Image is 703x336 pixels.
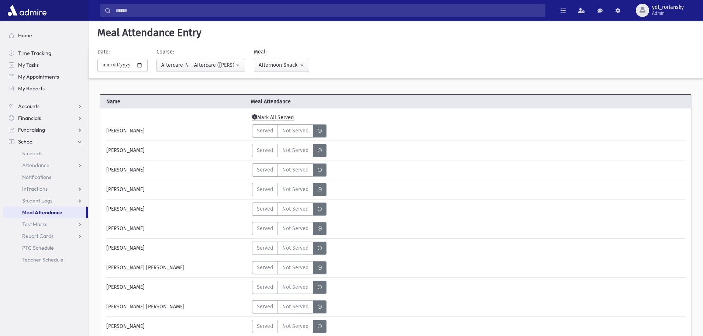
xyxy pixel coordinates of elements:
span: Home [18,32,32,39]
span: Financials [18,115,41,121]
div: MeaStatus [252,183,327,196]
div: Aftercare-N - Aftercare ([PERSON_NAME] [PERSON_NAME]) [161,61,234,69]
input: Search [111,4,545,17]
div: Afternoon Snack [259,61,299,69]
a: Fundraising [3,124,88,136]
h5: Meal Attendance Entry [94,27,697,39]
span: Student Logs [22,197,52,204]
div: MeaStatus [252,261,327,274]
div: MeaStatus [252,202,327,216]
span: Served [257,205,273,213]
span: [PERSON_NAME] [PERSON_NAME] [106,264,185,271]
span: Not Served [282,205,309,213]
span: Not Served [282,283,309,291]
span: Served [257,303,273,311]
a: My Appointments [3,71,88,83]
div: MeaStatus [252,281,327,294]
span: Fundraising [18,127,45,133]
span: Time Tracking [18,50,51,56]
span: Served [257,225,273,232]
span: Served [257,146,273,154]
a: Meal Attendance [3,207,86,218]
span: Meal Attendance [22,209,62,216]
span: Teacher Schedule [22,256,63,263]
a: Student Logs [3,195,88,207]
span: [PERSON_NAME] [106,283,145,291]
span: My Reports [18,85,45,92]
span: [PERSON_NAME] [106,166,145,174]
div: MeaStatus [252,124,327,138]
span: Admin [652,10,684,16]
a: My Tasks [3,59,88,71]
a: Teacher Schedule [3,254,88,266]
span: My Appointments [18,73,59,80]
span: Served [257,283,273,291]
a: Test Marks [3,218,88,230]
a: Time Tracking [3,47,88,59]
div: MeaStatus [252,300,327,314]
span: Attendance [22,162,49,169]
a: School [3,136,88,148]
button: Aftercare-N - Aftercare (Morah Chana R. Nusbaum) [156,59,245,72]
span: Not Served [282,322,309,330]
span: [PERSON_NAME] [106,225,145,232]
span: [PERSON_NAME] [PERSON_NAME] [106,303,185,311]
span: Not Served [282,146,309,154]
span: School [18,138,34,145]
span: [PERSON_NAME] [106,322,145,330]
span: [PERSON_NAME] [106,146,145,154]
span: Not Served [282,166,309,174]
span: Not Served [282,127,309,135]
a: Report Cards [3,230,88,242]
div: MeaStatus [252,163,327,177]
span: Infractions [22,186,48,192]
a: Attendance [3,159,88,171]
button: Afternoon Snack [254,59,309,72]
img: AdmirePro [6,3,48,18]
span: Not Served [282,303,309,311]
span: Students [22,150,42,157]
span: Mark All Served [252,114,294,121]
span: Test Marks [22,221,47,228]
a: Notifications [3,171,88,183]
span: Not Served [282,264,309,271]
span: [PERSON_NAME] [106,127,145,135]
a: Accounts [3,100,88,112]
div: MeaStatus [252,222,327,235]
span: [PERSON_NAME] [106,186,145,193]
span: Served [257,322,273,330]
label: Course: [156,48,174,56]
span: ydt_rorlansky [652,4,684,10]
span: Meal Attendance [248,98,396,105]
span: Not Served [282,244,309,252]
span: Report Cards [22,233,54,239]
span: Not Served [282,186,309,193]
span: Served [257,186,273,193]
span: Not Served [282,225,309,232]
a: Financials [3,112,88,124]
a: Infractions [3,183,88,195]
span: Name [100,98,248,105]
span: Served [257,127,273,135]
a: My Reports [3,83,88,94]
a: Home [3,30,88,41]
div: MeaStatus [252,320,327,333]
div: MeaStatus [252,144,327,157]
span: Accounts [18,103,39,110]
span: [PERSON_NAME] [106,244,145,252]
div: MeaStatus [252,242,327,255]
span: Notifications [22,174,51,180]
span: [PERSON_NAME] [106,205,145,213]
label: Meal: [254,48,266,56]
span: Served [257,264,273,271]
a: PTC Schedule [3,242,88,254]
span: My Tasks [18,62,39,68]
span: Served [257,244,273,252]
label: Date: [97,48,110,56]
span: Served [257,166,273,174]
span: PTC Schedule [22,245,54,251]
a: Students [3,148,88,159]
